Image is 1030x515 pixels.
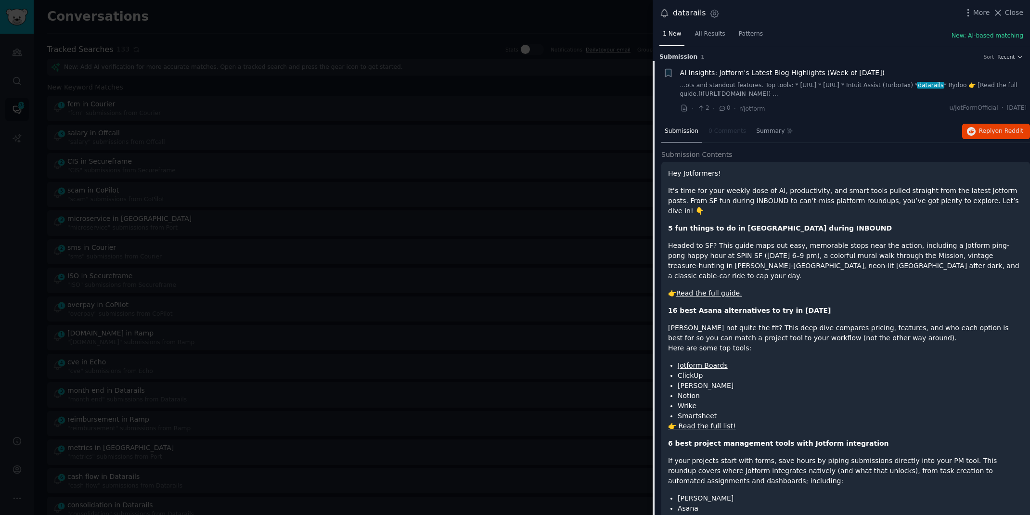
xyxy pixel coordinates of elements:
[739,105,765,112] span: r/jotform
[678,401,1023,411] li: Wrike
[678,503,1023,514] li: Asana
[668,456,1023,486] p: If your projects start with forms, save hours by piping submissions directly into your PM tool. T...
[973,8,990,18] span: More
[663,30,681,39] span: 1 New
[668,439,889,447] strong: 6 best project management tools with Jotform integration
[979,127,1023,136] span: Reply
[691,26,728,46] a: All Results
[1005,8,1023,18] span: Close
[984,53,994,60] div: Sort
[993,8,1023,18] button: Close
[917,82,944,89] span: datarails
[678,361,728,369] a: Jotform Boards
[668,307,831,314] strong: 16 best Asana alternatives to try in [DATE]
[756,127,785,136] span: Summary
[739,30,763,39] span: Patterns
[692,103,694,114] span: ·
[668,288,1023,298] p: 👉
[661,150,733,160] span: Submission Contents
[668,224,892,232] strong: 5 fun things to do in [GEOGRAPHIC_DATA] during INBOUND
[678,381,1023,391] li: [PERSON_NAME]
[949,104,998,113] span: u/JotFormOfficial
[718,104,730,113] span: 0
[668,323,1023,353] p: [PERSON_NAME] not quite the fit? This deep dive compares pricing, features, and who each option i...
[680,68,885,78] a: AI Insights: Jotform's Latest Blog Highlights (Week of [DATE])
[1002,104,1004,113] span: ·
[678,411,1023,421] li: Smartsheet
[676,289,742,297] a: Read the full guide.
[659,53,697,62] span: Submission
[997,53,1015,60] span: Recent
[659,26,684,46] a: 1 New
[668,241,1023,281] p: Headed to SF? This guide maps out easy, memorable stops near the action, including a Jotform ping...
[678,371,1023,381] li: ClickUp
[668,186,1023,216] p: It’s time for your weekly dose of AI, productivity, and smart tools pulled straight from the late...
[695,30,725,39] span: All Results
[963,8,990,18] button: More
[1007,104,1027,113] span: [DATE]
[962,124,1030,139] button: Replyon Reddit
[678,391,1023,401] li: Notion
[697,104,709,113] span: 2
[668,168,1023,179] p: Hey Jotformers!
[668,422,736,430] a: 👉 Read the full list!
[997,53,1023,60] button: Recent
[673,7,706,19] div: datarails
[713,103,715,114] span: ·
[995,128,1023,134] span: on Reddit
[701,54,704,60] span: 1
[734,103,736,114] span: ·
[735,26,766,46] a: Patterns
[678,493,1023,503] li: [PERSON_NAME]
[680,81,1027,98] a: ...ots and standout features. Top tools: * [URL] * [URL] * Intuit Assist (TurboTax) *datarails* R...
[952,32,1023,40] button: New: AI-based matching
[665,127,698,136] span: Submission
